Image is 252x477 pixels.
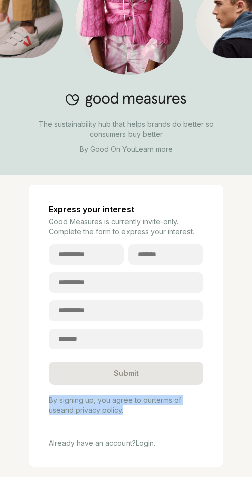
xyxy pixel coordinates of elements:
a: privacy policy. [76,406,123,414]
div: Submit [49,362,203,385]
h4: Express your interest [49,205,203,214]
p: By signing up, you agree to our and [49,395,203,415]
iframe: Website support platform help button [208,433,242,467]
p: The sustainability hub that helps brands do better so consumers buy better [25,119,227,139]
a: Login. [136,439,155,447]
p: By Good On You [25,144,227,154]
a: Learn more [135,145,173,153]
p: Already have an account? [49,438,203,448]
p: Good Measures is currently invite-only. Complete the form to express your interest. [49,217,203,237]
img: Good Measures [66,92,186,107]
a: terms of use [49,395,181,414]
